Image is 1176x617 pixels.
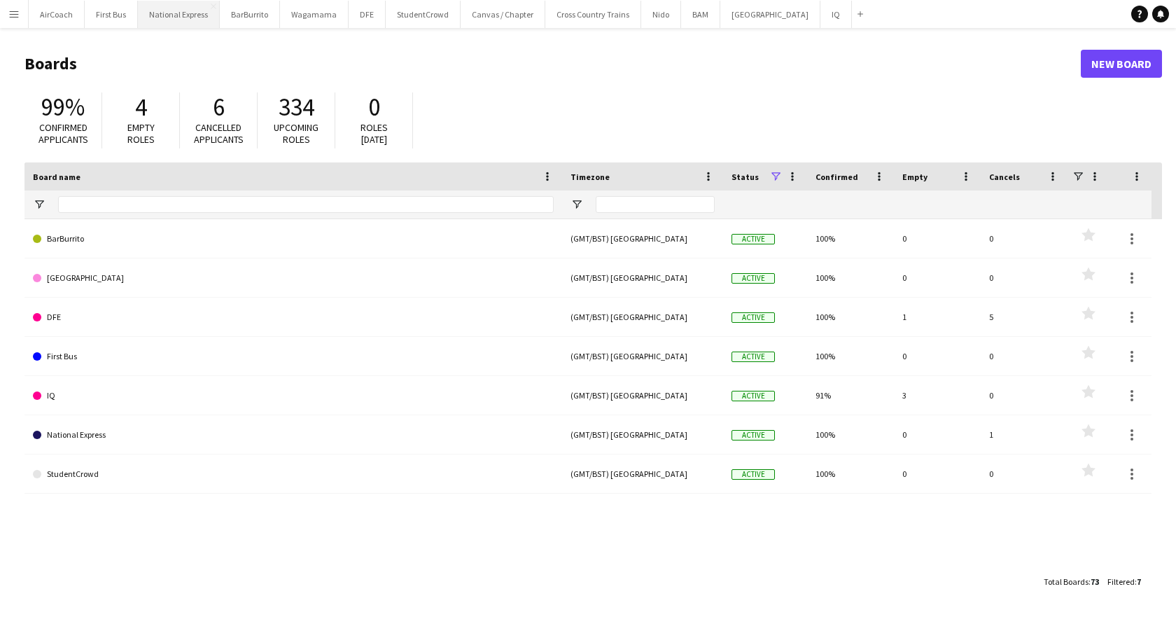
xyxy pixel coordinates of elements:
[280,1,349,28] button: Wagamama
[220,1,280,28] button: BarBurrito
[641,1,681,28] button: Nido
[562,376,723,415] div: (GMT/BST) [GEOGRAPHIC_DATA]
[58,196,554,213] input: Board name Filter Input
[33,172,80,182] span: Board name
[570,172,610,182] span: Timezone
[731,312,775,323] span: Active
[807,415,894,454] div: 100%
[1107,568,1141,595] div: :
[894,298,981,336] div: 1
[902,172,927,182] span: Empty
[894,455,981,493] div: 0
[989,172,1020,182] span: Cancels
[731,234,775,244] span: Active
[279,92,314,123] span: 334
[981,258,1067,297] div: 0
[981,455,1067,493] div: 0
[194,121,244,146] span: Cancelled applicants
[562,219,723,258] div: (GMT/BST) [GEOGRAPHIC_DATA]
[731,391,775,401] span: Active
[349,1,386,28] button: DFE
[981,298,1067,336] div: 5
[681,1,720,28] button: BAM
[33,219,554,258] a: BarBurrito
[545,1,641,28] button: Cross Country Trains
[981,337,1067,375] div: 0
[894,258,981,297] div: 0
[562,415,723,454] div: (GMT/BST) [GEOGRAPHIC_DATA]
[894,219,981,258] div: 0
[894,376,981,415] div: 3
[894,415,981,454] div: 0
[1044,568,1099,595] div: :
[33,376,554,415] a: IQ
[33,198,45,211] button: Open Filter Menu
[731,172,759,182] span: Status
[807,376,894,415] div: 91%
[807,455,894,493] div: 100%
[33,337,554,376] a: First Bus
[807,298,894,336] div: 100%
[731,430,775,441] span: Active
[562,298,723,336] div: (GMT/BST) [GEOGRAPHIC_DATA]
[386,1,461,28] button: StudentCrowd
[820,1,852,28] button: IQ
[981,376,1067,415] div: 0
[562,337,723,375] div: (GMT/BST) [GEOGRAPHIC_DATA]
[894,337,981,375] div: 0
[807,219,894,258] div: 100%
[1044,576,1088,587] span: Total Boards
[562,258,723,297] div: (GMT/BST) [GEOGRAPHIC_DATA]
[135,92,147,123] span: 4
[1107,576,1135,587] span: Filtered
[85,1,138,28] button: First Bus
[731,469,775,480] span: Active
[720,1,820,28] button: [GEOGRAPHIC_DATA]
[731,273,775,284] span: Active
[33,455,554,494] a: StudentCrowd
[24,53,1081,74] h1: Boards
[368,92,380,123] span: 0
[213,92,225,123] span: 6
[596,196,715,213] input: Timezone Filter Input
[731,352,775,362] span: Active
[360,121,388,146] span: Roles [DATE]
[33,415,554,455] a: National Express
[1091,576,1099,587] span: 73
[570,198,583,211] button: Open Filter Menu
[29,1,85,28] button: AirCoach
[127,121,155,146] span: Empty roles
[1081,50,1162,78] a: New Board
[33,298,554,337] a: DFE
[981,219,1067,258] div: 0
[38,121,88,146] span: Confirmed applicants
[807,337,894,375] div: 100%
[138,1,220,28] button: National Express
[807,258,894,297] div: 100%
[981,415,1067,454] div: 1
[33,258,554,298] a: [GEOGRAPHIC_DATA]
[461,1,545,28] button: Canvas / Chapter
[274,121,318,146] span: Upcoming roles
[562,455,723,493] div: (GMT/BST) [GEOGRAPHIC_DATA]
[41,92,85,123] span: 99%
[1137,576,1141,587] span: 7
[815,172,858,182] span: Confirmed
